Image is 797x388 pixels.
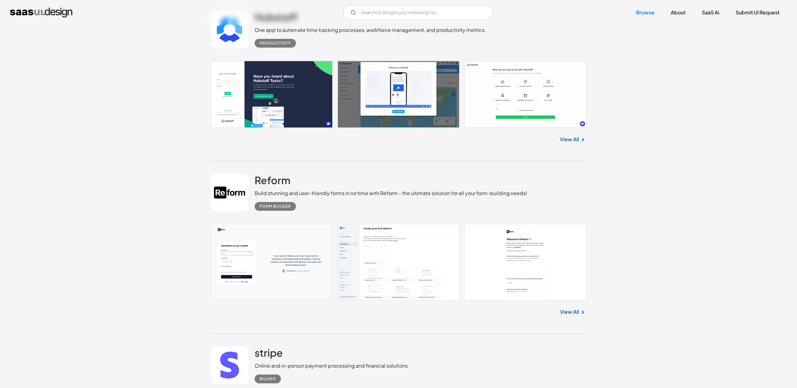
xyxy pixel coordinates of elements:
[343,5,493,20] input: Search UI designs you're looking for...
[343,5,493,20] form: Email Form
[255,26,486,34] div: One app to automate time tracking processes, workforce management, and productivity metrics.
[728,6,787,19] a: Submit UI Request
[560,308,579,316] a: View All
[255,174,290,189] a: Reform
[260,39,291,47] div: Productivity
[10,8,72,18] a: home
[255,362,408,370] div: Online and in-person payment processing and financial solutions
[260,375,276,383] div: Billing
[255,346,283,359] h2: stripe
[255,174,290,186] h2: Reform
[255,189,527,197] div: Build stunning and user-friendly forms in no time with Reform - the ultimate solution for all you...
[260,203,291,210] div: Form Builder
[629,6,662,19] a: Browse
[663,6,693,19] a: About
[255,346,283,362] a: stripe
[694,6,727,19] a: SaaS Ai
[560,136,579,143] a: View All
